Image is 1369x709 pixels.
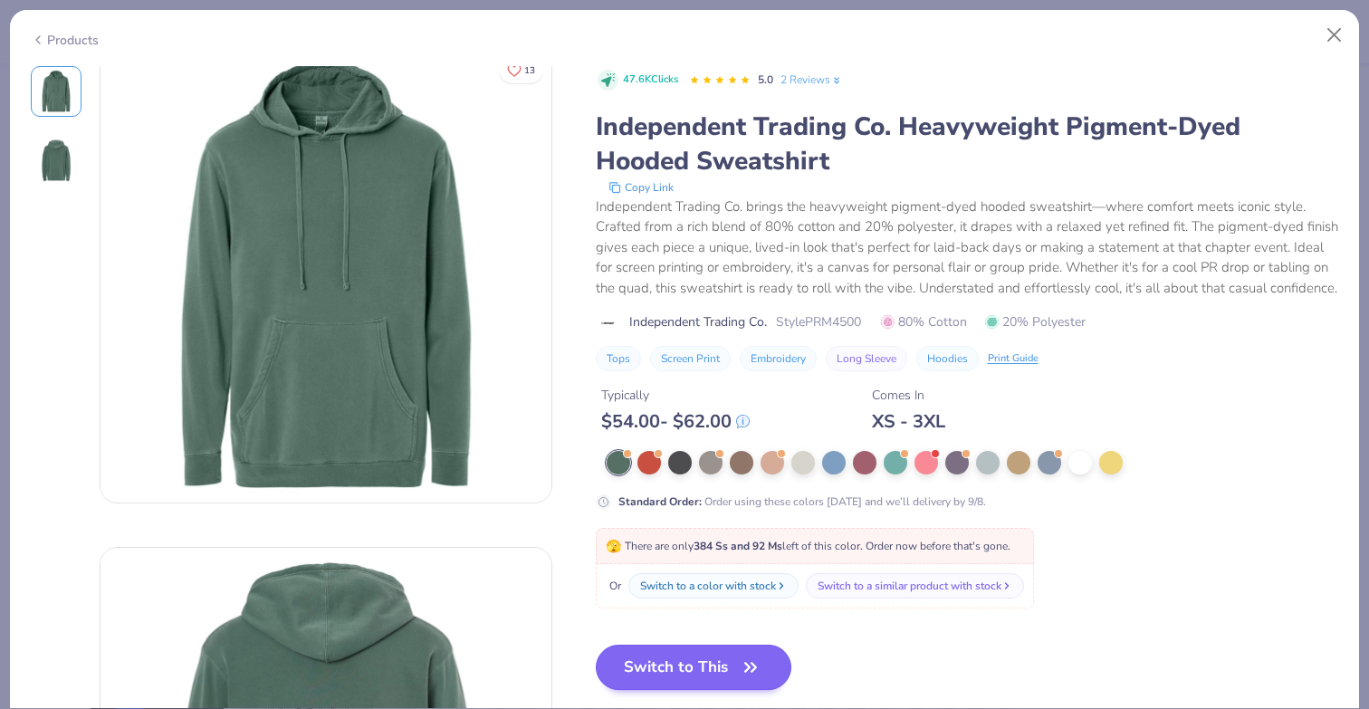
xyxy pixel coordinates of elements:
[603,178,679,196] button: copy to clipboard
[776,312,861,331] span: Style PRM4500
[988,351,1039,367] div: Print Guide
[916,346,979,371] button: Hoodies
[596,316,620,331] img: brand logo
[596,196,1339,299] div: Independent Trading Co. brings the heavyweight pigment-dyed hooded sweatshirt—where comfort meets...
[780,72,843,88] a: 2 Reviews
[596,346,641,371] button: Tops
[499,57,543,83] button: Like
[618,494,702,509] strong: Standard Order :
[601,410,750,433] div: $ 54.00 - $ 62.00
[872,410,945,433] div: XS - 3XL
[601,386,750,405] div: Typically
[694,539,782,553] strong: 384 Ss and 92 Ms
[524,66,535,75] span: 13
[689,66,751,95] div: 5.0 Stars
[596,645,792,690] button: Switch to This
[596,110,1339,178] div: Independent Trading Co. Heavyweight Pigment-Dyed Hooded Sweatshirt
[606,578,621,594] span: Or
[31,31,99,50] div: Products
[618,493,986,510] div: Order using these colors [DATE] and we’ll delivery by 9/8.
[629,312,767,331] span: Independent Trading Co.
[1317,18,1352,53] button: Close
[628,573,799,599] button: Switch to a color with stock
[34,70,78,113] img: Front
[606,539,1010,553] span: There are only left of this color. Order now before that's gone.
[740,346,817,371] button: Embroidery
[806,573,1024,599] button: Switch to a similar product with stock
[881,312,967,331] span: 80% Cotton
[818,578,1001,594] div: Switch to a similar product with stock
[640,578,776,594] div: Switch to a color with stock
[101,52,551,503] img: Front
[650,346,731,371] button: Screen Print
[606,538,621,555] span: 🫣
[985,312,1086,331] span: 20% Polyester
[758,72,773,87] span: 5.0
[34,139,78,182] img: Back
[623,72,678,88] span: 47.6K Clicks
[826,346,907,371] button: Long Sleeve
[872,386,945,405] div: Comes In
